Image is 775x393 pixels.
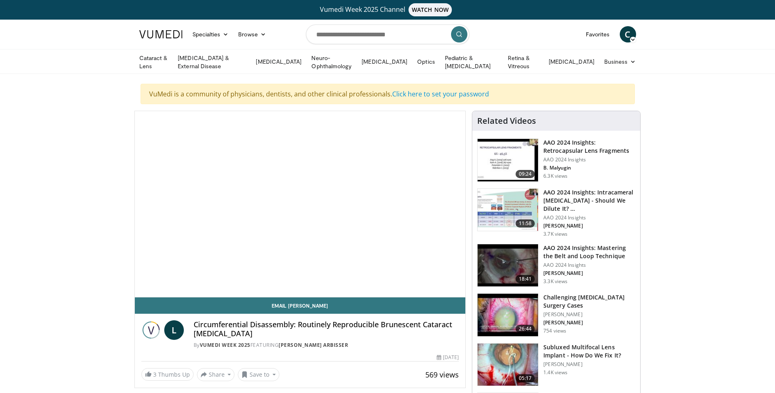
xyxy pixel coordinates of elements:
a: Vumedi Week 2025 ChannelWATCH NOW [141,3,635,16]
a: L [164,320,184,340]
a: 09:24 AAO 2024 Insights: Retrocapsular Lens Fragments AAO 2024 Insights B. Malyugin 6.3K views [477,138,635,182]
a: [MEDICAL_DATA] & External Disease [173,54,251,70]
a: Neuro-Ophthalmology [306,54,357,70]
h3: AAO 2024 Insights: Intracameral [MEDICAL_DATA] - Should We Dilute It? … [543,188,635,213]
img: Vumedi Week 2025 [141,320,161,340]
span: 05:17 [516,374,535,382]
p: 3.3K views [543,278,567,285]
p: 754 views [543,328,566,334]
h3: Subluxed Multifocal Lens Implant - How Do We Fix It? [543,343,635,360]
p: 6.3K views [543,173,567,179]
a: [MEDICAL_DATA] [251,54,306,70]
a: Vumedi Week 2025 [200,342,250,348]
span: 18:41 [516,275,535,283]
img: VuMedi Logo [139,30,183,38]
div: [DATE] [437,354,459,361]
a: 11:58 AAO 2024 Insights: Intracameral [MEDICAL_DATA] - Should We Dilute It? … AAO 2024 Insights [... [477,188,635,237]
p: AAO 2024 Insights [543,262,635,268]
button: Share [197,368,235,381]
a: Email [PERSON_NAME] [135,297,466,314]
span: 11:58 [516,219,535,228]
a: 26:44 Challenging [MEDICAL_DATA] Surgery Cases [PERSON_NAME] [PERSON_NAME] 754 views [477,293,635,337]
a: Click here to set your password [392,89,489,98]
video-js: Video Player [135,111,466,297]
a: Retina & Vitreous [503,54,544,70]
a: C [620,26,636,42]
p: [PERSON_NAME] [543,223,635,229]
h4: Circumferential Disassembly: Routinely Reproducible Brunescent Cataract [MEDICAL_DATA] [194,320,459,338]
a: Cataract & Lens [134,54,173,70]
p: 3.7K views [543,231,567,237]
img: de733f49-b136-4bdc-9e00-4021288efeb7.150x105_q85_crop-smart_upscale.jpg [478,189,538,231]
img: 22a3a3a3-03de-4b31-bd81-a17540334f4a.150x105_q85_crop-smart_upscale.jpg [478,244,538,287]
input: Search topics, interventions [306,25,469,44]
span: 09:24 [516,170,535,178]
a: 3 Thumbs Up [141,368,194,381]
div: By FEATURING [194,342,459,349]
h3: Challenging [MEDICAL_DATA] Surgery Cases [543,293,635,310]
p: AAO 2024 Insights [543,214,635,221]
h3: AAO 2024 Insights: Mastering the Belt and Loop Technique [543,244,635,260]
a: [MEDICAL_DATA] [544,54,599,70]
div: VuMedi is a community of physicians, dentists, and other clinical professionals. [141,84,635,104]
a: 05:17 Subluxed Multifocal Lens Implant - How Do We Fix It? [PERSON_NAME] 1.4K views [477,343,635,386]
p: 1.4K views [543,369,567,376]
button: Save to [238,368,279,381]
span: WATCH NOW [409,3,452,16]
span: 569 views [425,370,459,380]
a: [MEDICAL_DATA] [357,54,412,70]
img: 01f52a5c-6a53-4eb2-8a1d-dad0d168ea80.150x105_q85_crop-smart_upscale.jpg [478,139,538,181]
a: Optics [412,54,440,70]
a: Specialties [188,26,234,42]
img: 05a6f048-9eed-46a7-93e1-844e43fc910c.150x105_q85_crop-smart_upscale.jpg [478,294,538,336]
span: 26:44 [516,325,535,333]
span: 3 [153,371,156,378]
p: [PERSON_NAME] [543,319,635,326]
p: [PERSON_NAME] [543,311,635,318]
p: B. Malyugin [543,165,635,171]
a: [PERSON_NAME] Arbisser [279,342,348,348]
img: 3fc25be6-574f-41c0-96b9-b0d00904b018.150x105_q85_crop-smart_upscale.jpg [478,344,538,386]
h3: AAO 2024 Insights: Retrocapsular Lens Fragments [543,138,635,155]
a: 18:41 AAO 2024 Insights: Mastering the Belt and Loop Technique AAO 2024 Insights [PERSON_NAME] 3.... [477,244,635,287]
p: AAO 2024 Insights [543,156,635,163]
a: Favorites [581,26,615,42]
p: [PERSON_NAME] [543,361,635,368]
p: [PERSON_NAME] [543,270,635,277]
a: Browse [233,26,271,42]
a: Business [599,54,641,70]
a: Pediatric & [MEDICAL_DATA] [440,54,503,70]
h4: Related Videos [477,116,536,126]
